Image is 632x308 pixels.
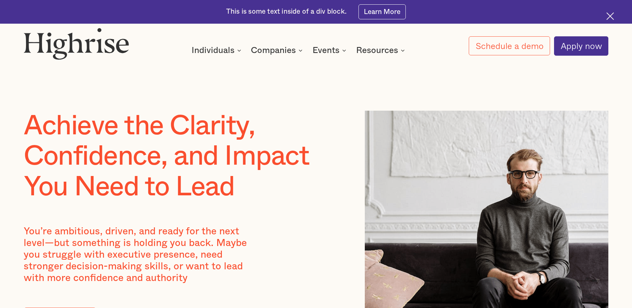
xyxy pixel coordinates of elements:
p: You’re ambitious, driven, and ready for the next level—but something is holding you back. Maybe y... [24,226,261,284]
h1: Achieve the Clarity, Confidence, and Impact You Need to Lead [24,111,333,202]
div: Companies [251,46,296,54]
div: Events [313,46,348,54]
a: Learn More [358,4,406,19]
div: Companies [251,46,305,54]
a: Schedule a demo [469,36,550,55]
div: Events [313,46,339,54]
div: Resources [356,46,398,54]
a: Apply now [554,36,608,56]
img: Highrise logo [24,28,129,60]
div: Resources [356,46,407,54]
div: Individuals [192,46,235,54]
div: Individuals [192,46,243,54]
div: This is some text inside of a div block. [226,7,346,16]
img: Cross icon [606,12,614,20]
